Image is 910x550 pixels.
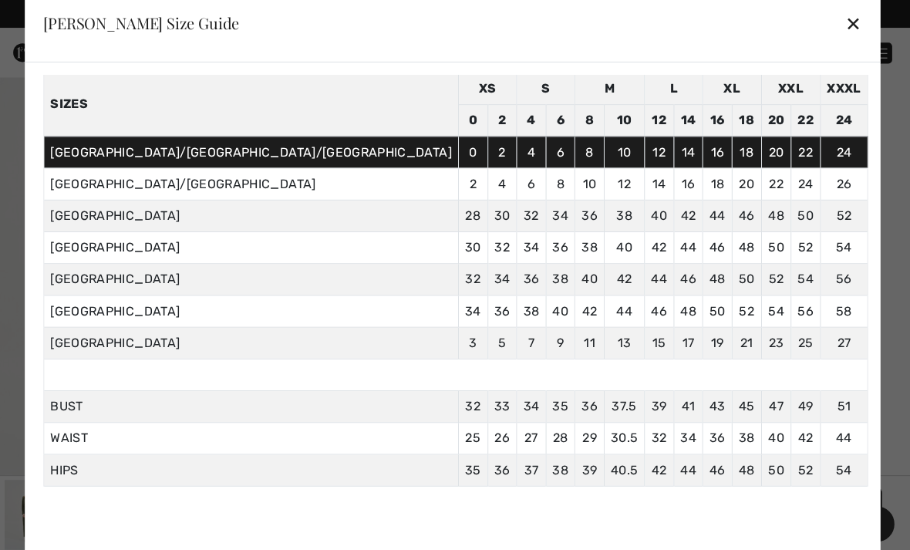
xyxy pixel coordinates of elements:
th: Sizes [48,73,460,136]
td: 42 [577,294,606,326]
td: 16 [704,104,733,136]
td: L [646,73,704,104]
td: 40 [577,262,606,294]
td: 38 [519,294,548,326]
td: 17 [675,326,704,357]
td: 58 [821,294,868,326]
td: 30 [490,199,519,231]
span: 36 [583,396,599,411]
td: [GEOGRAPHIC_DATA] [48,231,460,262]
span: 39 [653,396,669,411]
span: 35 [467,460,484,474]
div: [PERSON_NAME] Size Guide [48,15,243,31]
td: 15 [646,326,676,357]
td: 4 [519,104,548,136]
td: 44 [605,294,645,326]
td: 30 [460,231,490,262]
div: ✕ [846,7,862,39]
td: 22 [792,104,821,136]
td: 48 [762,199,792,231]
td: 34 [460,294,490,326]
td: 10 [605,104,645,136]
td: 24 [821,104,868,136]
td: 8 [577,104,606,136]
td: 6 [519,167,548,199]
span: 44 [837,428,853,443]
td: 12 [646,136,676,167]
td: 0 [460,104,490,136]
td: [GEOGRAPHIC_DATA] [48,262,460,294]
td: 10 [605,136,645,167]
td: 4 [490,167,519,199]
td: 9 [548,326,577,357]
td: 38 [577,231,606,262]
td: 40 [646,199,676,231]
td: 20 [762,136,792,167]
td: 22 [762,167,792,199]
span: 40 [769,428,785,443]
td: 52 [821,199,868,231]
td: 42 [605,262,645,294]
td: 38 [548,262,577,294]
td: 54 [821,231,868,262]
td: 25 [792,326,821,357]
td: [GEOGRAPHIC_DATA] [48,199,460,231]
td: 54 [762,294,792,326]
span: 40.5 [612,460,639,474]
td: 42 [646,231,676,262]
td: 40 [605,231,645,262]
td: 14 [646,167,676,199]
td: 56 [821,262,868,294]
span: 39 [584,460,599,474]
span: Chat [36,11,68,25]
td: 7 [519,326,548,357]
span: 27 [527,428,541,443]
td: 46 [704,231,733,262]
td: 32 [490,231,519,262]
td: HIPS [48,452,460,484]
td: 20 [733,167,762,199]
td: 13 [605,326,645,357]
td: 32 [460,262,490,294]
td: 8 [577,136,606,167]
td: 12 [605,167,645,199]
td: 18 [733,104,762,136]
td: XS [460,73,518,104]
span: 49 [799,396,814,411]
td: 44 [646,262,676,294]
td: 20 [762,104,792,136]
span: 47 [770,396,784,411]
td: 34 [519,231,548,262]
td: [GEOGRAPHIC_DATA]/[GEOGRAPHIC_DATA]/[GEOGRAPHIC_DATA] [48,136,460,167]
td: 34 [548,199,577,231]
span: 37.5 [613,396,638,411]
td: 48 [675,294,704,326]
td: 19 [704,326,733,357]
td: 44 [675,231,704,262]
td: 46 [733,199,762,231]
span: 45 [740,396,756,411]
td: [GEOGRAPHIC_DATA] [48,326,460,357]
span: 46 [710,460,726,474]
span: 44 [682,460,698,474]
td: 22 [792,136,821,167]
span: 50 [769,460,785,474]
span: 48 [740,460,756,474]
span: 32 [653,428,669,443]
span: 38 [740,428,756,443]
td: 21 [733,326,762,357]
span: 42 [653,460,669,474]
td: 36 [519,262,548,294]
span: 30.5 [612,428,639,443]
td: XXXL [821,73,868,104]
td: 0 [460,136,490,167]
span: 33 [497,396,513,411]
span: 54 [837,460,853,474]
td: 36 [577,199,606,231]
td: WAIST [48,420,460,452]
td: 34 [490,262,519,294]
td: 18 [704,167,733,199]
span: 29 [584,428,598,443]
td: 36 [490,294,519,326]
td: 8 [548,167,577,199]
